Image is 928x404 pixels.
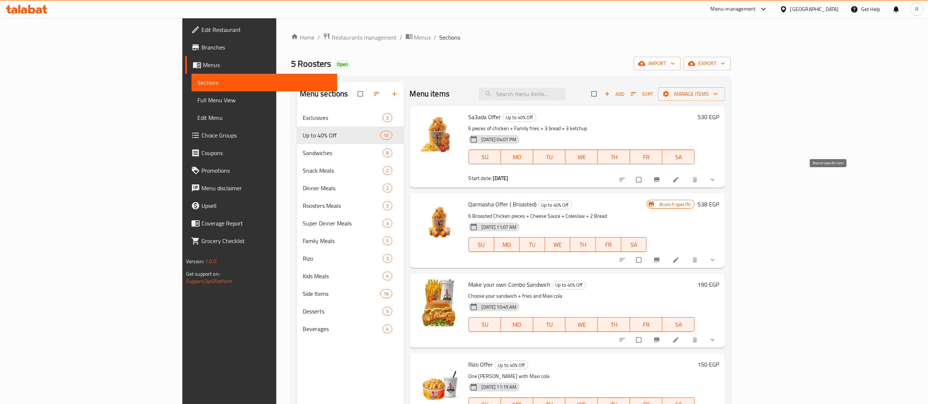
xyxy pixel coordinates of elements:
[503,113,536,122] span: Up to 40% Off
[197,113,331,122] span: Edit Menu
[469,291,695,301] p: Choose your sandwich + fries and Maxi cola
[297,109,404,126] div: Exclusives3
[533,150,565,164] button: TU
[601,152,627,162] span: TH
[545,237,570,252] button: WE
[380,131,392,140] div: items
[192,74,337,91] a: Sections
[469,124,695,133] p: 6 pieces of chicken + Family fries + 3 bread + 3 ketchup
[380,289,392,298] div: items
[633,152,659,162] span: FR
[383,307,392,316] div: items
[434,33,437,42] li: /
[689,59,725,68] span: export
[205,257,216,266] span: 1.0.0
[479,88,565,100] input: search
[664,89,719,99] span: Manage items
[303,201,383,210] span: Roosters Meals
[469,279,551,290] span: Make your own Combo Sandwich
[649,332,666,348] button: Branch-specific-item
[603,88,626,100] button: Add
[303,219,383,228] span: Super Dinner Meals
[334,60,351,69] div: Open
[297,250,404,267] div: Rizo3
[469,150,501,164] button: SU
[203,60,331,69] span: Menus
[192,109,337,126] a: Edit Menu
[698,199,719,209] h6: 538 EGP
[536,152,563,162] span: TU
[383,308,392,315] span: 5
[632,173,647,187] span: Select to update
[501,317,533,332] button: MO
[297,162,404,179] div: Snack Meals2
[649,172,666,188] button: Branch-specific-item
[472,319,498,330] span: SU
[201,236,331,245] span: Grocery Checklist
[705,252,722,268] button: show more
[303,184,383,192] div: Dinner Meals
[568,319,595,330] span: WE
[185,162,337,179] a: Promotions
[185,144,337,162] a: Coupons
[383,166,392,175] div: items
[303,113,383,122] div: Exclusives
[662,150,695,164] button: SA
[383,324,392,333] div: items
[383,150,392,157] span: 8
[614,332,632,348] button: sort-choices
[303,131,381,140] div: Up to 40% Off
[383,238,392,245] span: 5
[414,33,431,42] span: Menus
[915,5,918,13] span: R
[665,319,692,330] span: SA
[553,281,586,289] span: Up to 40% Off
[303,307,383,316] span: Desserts
[504,152,530,162] span: MO
[523,239,542,250] span: TU
[634,57,681,70] button: import
[587,87,603,101] span: Select section
[570,237,596,252] button: TH
[353,87,369,101] span: Select all sections
[568,152,595,162] span: WE
[369,86,386,102] span: Sort sections
[504,319,530,330] span: MO
[672,256,681,264] a: Edit menu item
[383,185,392,192] span: 2
[698,359,719,370] h6: 150 EGP
[698,112,719,122] h6: 530 EGP
[598,150,630,164] button: TH
[291,33,731,42] nav: breadcrumb
[629,88,655,100] button: Sort
[493,173,508,183] b: [DATE]
[185,56,337,74] a: Menus
[383,272,392,280] div: items
[494,237,520,252] button: MO
[705,172,722,188] button: show more
[687,252,705,268] button: delete
[687,172,705,188] button: delete
[632,253,647,267] span: Select to update
[656,201,694,208] span: Branch specific
[383,326,392,333] span: 4
[711,5,756,14] div: Menu-management
[303,148,383,157] div: Sandwiches
[303,272,383,280] div: Kids Meals
[603,88,626,100] span: Add item
[201,219,331,228] span: Coverage Report
[185,179,337,197] a: Menu disclaimer
[665,152,692,162] span: SA
[303,166,383,175] span: Snack Meals
[185,214,337,232] a: Coverage Report
[698,279,719,290] h6: 190 EGP
[533,317,565,332] button: TU
[479,224,520,231] span: [DATE] 11:07 AM
[185,21,337,38] a: Edit Restaurant
[709,336,716,344] svg: Show Choices
[630,150,662,164] button: FR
